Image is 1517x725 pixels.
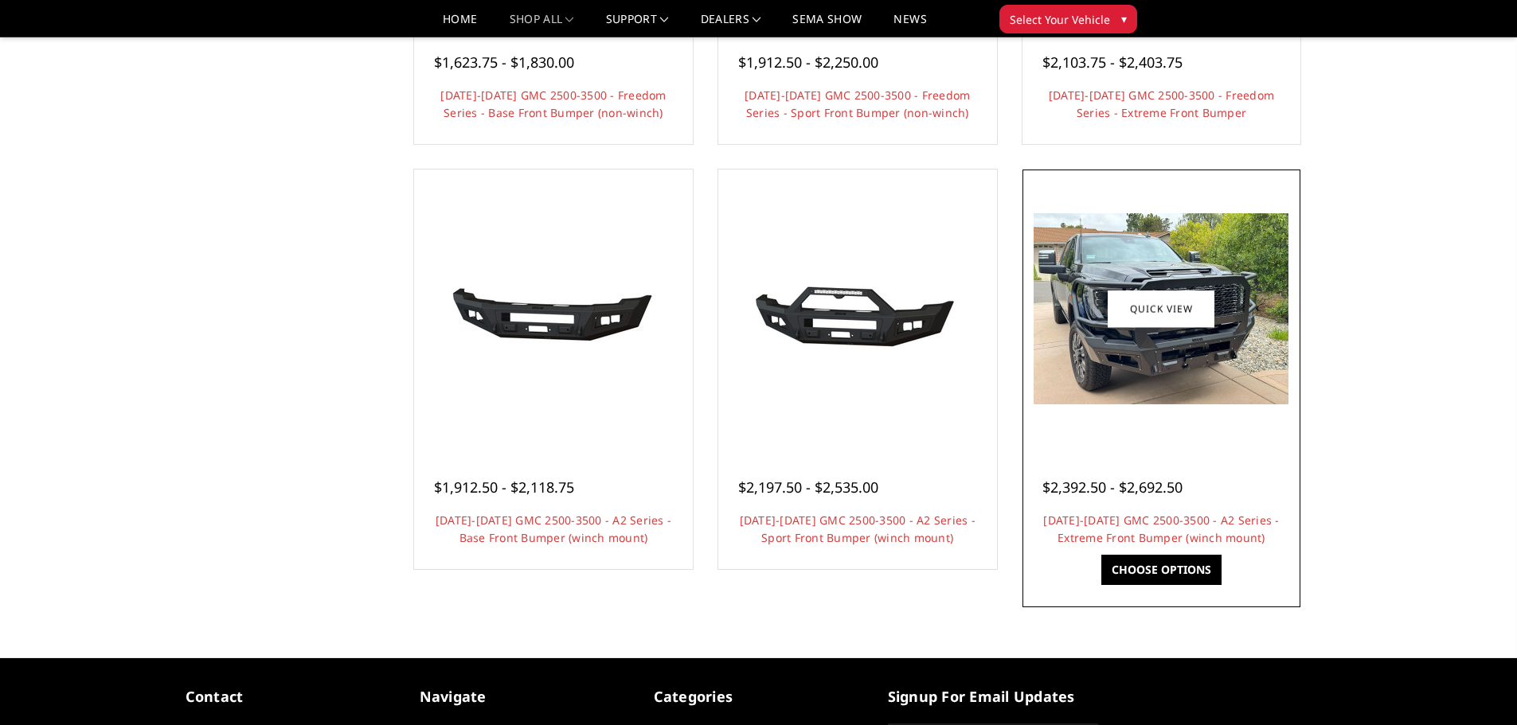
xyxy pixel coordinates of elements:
[440,88,666,120] a: [DATE]-[DATE] GMC 2500-3500 - Freedom Series - Base Front Bumper (non-winch)
[434,53,574,72] span: $1,623.75 - $1,830.00
[1049,88,1274,120] a: [DATE]-[DATE] GMC 2500-3500 - Freedom Series - Extreme Front Bumper
[999,5,1137,33] button: Select Your Vehicle
[740,513,975,545] a: [DATE]-[DATE] GMC 2500-3500 - A2 Series - Sport Front Bumper (winch mount)
[510,14,574,37] a: shop all
[436,513,671,545] a: [DATE]-[DATE] GMC 2500-3500 - A2 Series - Base Front Bumper (winch mount)
[1042,477,1183,497] span: $2,392.50 - $2,692.50
[443,14,477,37] a: Home
[1108,290,1214,328] a: Quick view
[738,477,878,497] span: $2,197.50 - $2,535.00
[701,14,761,37] a: Dealers
[722,173,993,444] a: 2024-2025 GMC 2500-3500 - A2 Series - Sport Front Bumper (winch mount) 2024-2025 GMC 2500-3500 - ...
[888,686,1098,707] h5: signup for email updates
[1121,10,1127,27] span: ▾
[893,14,926,37] a: News
[434,477,574,497] span: $1,912.50 - $2,118.75
[186,686,396,707] h5: contact
[1034,213,1288,404] img: 2024-2025 GMC 2500-3500 - A2 Series - Extreme Front Bumper (winch mount)
[1101,555,1222,585] a: Choose Options
[654,686,864,707] h5: Categories
[418,173,689,444] a: 2024-2025 GMC 2500-3500 - A2 Series - Base Front Bumper (winch mount) 2024-2025 GMC 2500-3500 - A...
[1042,53,1183,72] span: $2,103.75 - $2,403.75
[792,14,862,37] a: SEMA Show
[606,14,669,37] a: Support
[745,88,970,120] a: [DATE]-[DATE] GMC 2500-3500 - Freedom Series - Sport Front Bumper (non-winch)
[1437,649,1517,725] iframe: Chat Widget
[738,53,878,72] span: $1,912.50 - $2,250.00
[420,686,630,707] h5: Navigate
[1043,513,1279,545] a: [DATE]-[DATE] GMC 2500-3500 - A2 Series - Extreme Front Bumper (winch mount)
[1026,173,1297,444] a: 2024-2025 GMC 2500-3500 - A2 Series - Extreme Front Bumper (winch mount) 2024-2025 GMC 2500-3500 ...
[1010,11,1110,28] span: Select Your Vehicle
